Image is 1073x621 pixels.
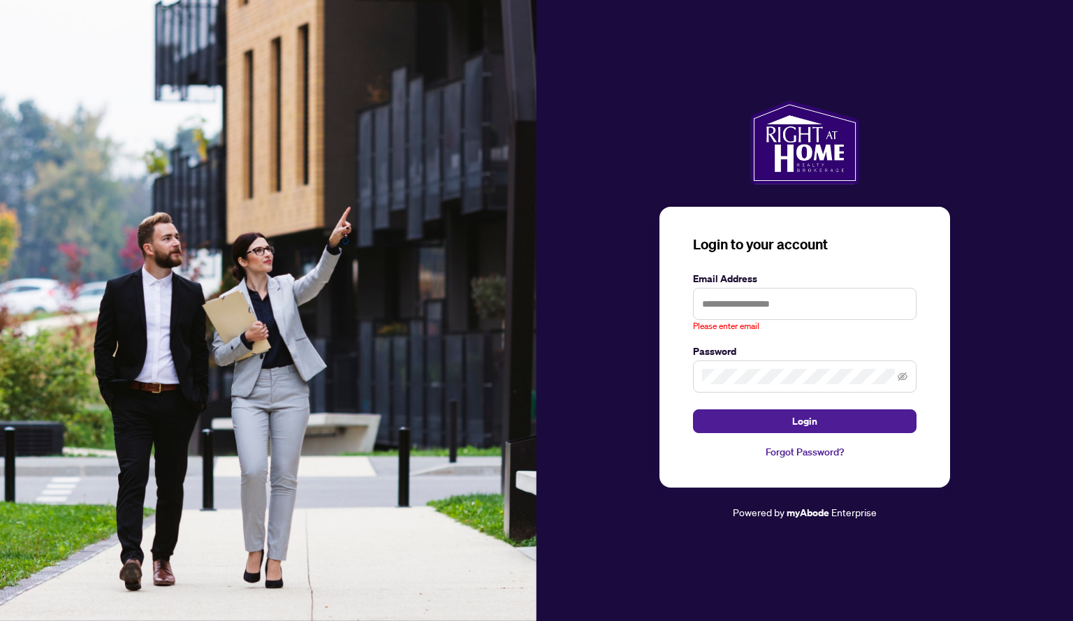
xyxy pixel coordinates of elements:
[693,235,917,254] h3: Login to your account
[693,320,759,333] span: Please enter email
[693,444,917,460] a: Forgot Password?
[693,409,917,433] button: Login
[787,505,829,520] a: myAbode
[831,506,877,518] span: Enterprise
[733,506,784,518] span: Powered by
[750,101,859,184] img: ma-logo
[693,271,917,286] label: Email Address
[792,410,817,432] span: Login
[693,344,917,359] label: Password
[898,372,907,381] span: eye-invisible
